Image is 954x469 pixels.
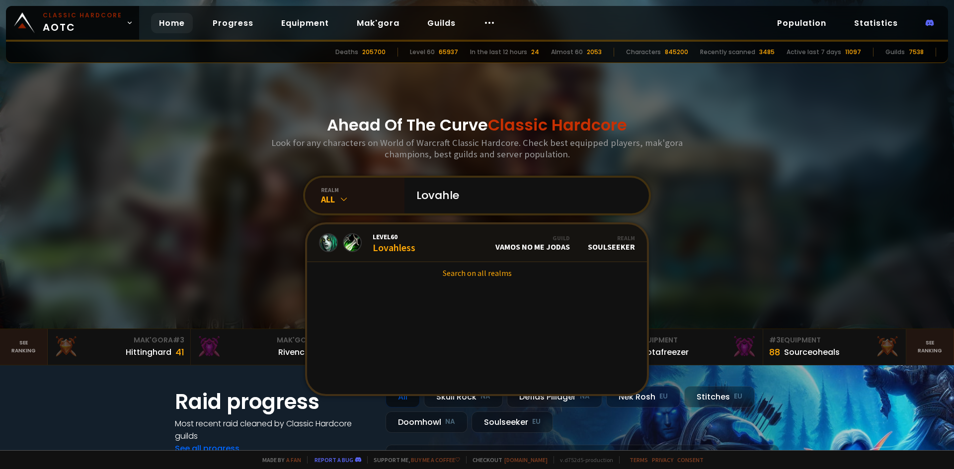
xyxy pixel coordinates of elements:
a: Guilds [419,13,464,33]
a: Equipment [273,13,337,33]
a: Privacy [652,456,673,464]
h3: Look for any characters on World of Warcraft Classic Hardcore. Check best equipped players, mak'g... [267,137,687,160]
span: Made by [256,456,301,464]
div: 65937 [439,48,458,57]
span: Classic Hardcore [488,114,627,136]
div: Doomhowl [386,411,468,433]
div: 3485 [759,48,775,57]
a: Report a bug [315,456,353,464]
a: Mak'Gora#3Hittinghard41 [48,329,191,365]
div: Rivench [278,346,310,358]
a: Consent [677,456,704,464]
div: Level 60 [410,48,435,57]
div: Mak'Gora [197,335,327,345]
div: 88 [769,345,780,359]
small: Classic Hardcore [43,11,122,20]
div: 24 [531,48,539,57]
small: EU [532,417,541,427]
span: AOTC [43,11,122,35]
a: #2Equipment88Notafreezer [620,329,763,365]
span: Support me, [367,456,460,464]
h1: Raid progress [175,386,374,417]
div: Deaths [335,48,358,57]
div: Almost 60 [551,48,583,57]
a: Search on all realms [307,262,647,284]
a: See all progress [175,443,239,454]
div: 7538 [909,48,924,57]
a: [DOMAIN_NAME] [504,456,548,464]
h4: Most recent raid cleaned by Classic Hardcore guilds [175,417,374,442]
a: Terms [630,456,648,464]
div: Stitches [684,386,755,407]
div: Guild [495,234,570,242]
a: a fan [286,456,301,464]
a: Buy me a coffee [411,456,460,464]
div: realm [321,186,404,194]
h1: Ahead Of The Curve [327,113,627,137]
div: Lovahless [373,232,415,254]
div: Realm [588,234,635,242]
span: # 3 [173,335,184,345]
div: Soulseeker [588,234,635,252]
span: Level 60 [373,232,415,241]
div: All [321,194,404,205]
a: Classic HardcoreAOTC [6,6,139,40]
div: 2053 [587,48,602,57]
a: Progress [205,13,261,33]
a: Population [769,13,834,33]
div: Soulseeker [472,411,553,433]
div: Mak'Gora [54,335,184,345]
a: Statistics [846,13,906,33]
div: Characters [626,48,661,57]
small: NA [480,392,490,402]
div: Nek'Rosh [606,386,680,407]
div: Hittinghard [126,346,171,358]
small: NA [445,417,455,427]
a: Mak'Gora#2Rivench100 [191,329,334,365]
span: v. d752d5 - production [554,456,613,464]
div: 41 [175,345,184,359]
a: Mak'gora [349,13,407,33]
div: Equipment [769,335,900,345]
div: Guilds [885,48,905,57]
div: All [386,386,420,407]
a: Home [151,13,193,33]
div: Vamos no me jodas [495,234,570,252]
div: Defias Pillager [507,386,602,407]
small: NA [580,392,590,402]
input: Search a character... [410,178,637,213]
a: #3Equipment88Sourceoheals [763,329,906,365]
div: 11097 [845,48,861,57]
small: EU [734,392,742,402]
div: 205700 [362,48,386,57]
div: Recently scanned [700,48,755,57]
div: Skull Rock [424,386,503,407]
span: # 3 [769,335,781,345]
div: Notafreezer [641,346,689,358]
a: Level60LovahlessGuildVamos no me jodasRealmSoulseeker [307,224,647,262]
div: Sourceoheals [784,346,840,358]
span: Checkout [466,456,548,464]
div: Active last 7 days [787,48,841,57]
div: Equipment [626,335,757,345]
div: 845200 [665,48,688,57]
small: EU [659,392,668,402]
div: In the last 12 hours [470,48,527,57]
a: Seeranking [906,329,954,365]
